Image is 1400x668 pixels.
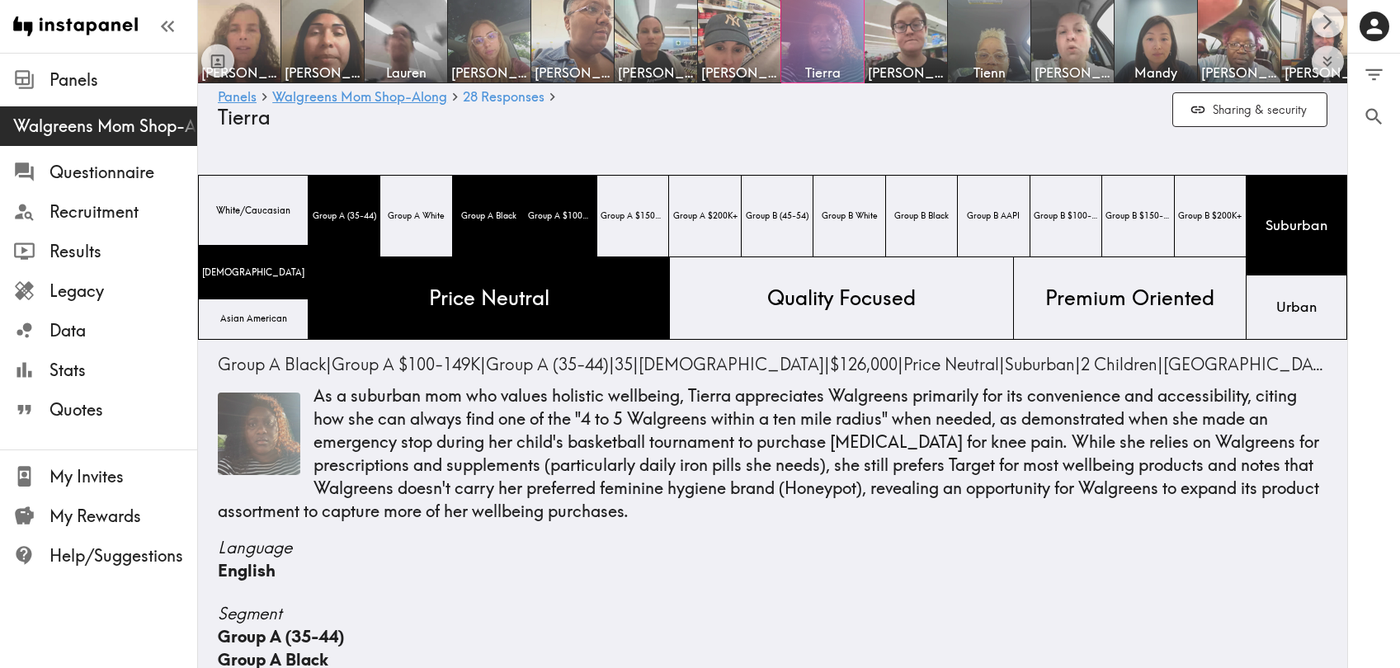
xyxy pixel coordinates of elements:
span: White/Caucasian [213,201,294,220]
span: [PERSON_NAME] [618,64,694,82]
span: 28 Responses [463,90,544,103]
a: Panels [218,90,257,106]
span: [PERSON_NAME] [451,64,527,82]
span: [PERSON_NAME] [285,64,361,82]
span: [PERSON_NAME] [868,64,944,82]
span: $126,000 [830,354,898,374]
span: Group A White [384,207,448,225]
span: Mandy [1118,64,1194,82]
a: Walgreens Mom Shop-Along [272,90,447,106]
span: Quotes [49,398,197,421]
button: Sharing & security [1172,92,1327,128]
span: Group B AAPI [964,207,1023,225]
span: Tienn [951,64,1027,82]
span: | [903,354,1005,374]
span: Group B $200K+ [1175,207,1245,225]
span: | [615,354,639,374]
span: My Rewards [49,505,197,528]
span: Group A $100-149K [332,354,480,374]
span: My Invites [49,465,197,488]
span: Quality Focused [764,280,919,315]
span: Segment [218,602,1327,625]
a: 28 Responses [463,90,544,106]
span: Filter Responses [1363,64,1385,86]
span: Lauren [368,64,444,82]
button: Toggle between responses and questions [201,45,234,78]
span: | [486,354,615,374]
span: | [639,354,830,374]
button: Filter Responses [1348,54,1400,96]
span: Tierra [785,64,860,82]
span: Group A Black [218,354,326,374]
button: Scroll right [1312,6,1344,38]
span: | [1005,354,1081,374]
span: Help/Suggestions [49,544,197,567]
span: Suburban [1005,354,1075,374]
span: [PERSON_NAME] [1201,64,1277,82]
span: Urban [1273,294,1320,320]
span: Group B $100-149K [1030,207,1101,225]
span: Group A $150-199K [597,207,668,225]
span: Walgreens Mom Shop-Along [13,115,197,138]
span: Group B (45-54) [742,207,812,225]
span: Results [49,240,197,263]
span: [GEOGRAPHIC_DATA] [1163,354,1336,374]
span: Group A $100-149K [525,207,596,225]
button: Search [1348,96,1400,138]
span: | [1081,354,1163,374]
span: [PERSON_NAME] [701,64,777,82]
span: | [332,354,486,374]
span: 35 [615,354,633,374]
span: Panels [49,68,197,92]
span: [PERSON_NAME] [1285,64,1360,82]
span: Legacy [49,280,197,303]
span: Group A Black [458,207,520,225]
span: Group A (35-44) [218,626,344,647]
span: Group A $200K+ [670,207,741,225]
span: Asian American [217,309,290,328]
span: Price Neutral [426,280,553,315]
span: Language [218,536,1327,559]
span: Group B White [818,207,881,225]
span: | [218,354,332,374]
span: 2 Children [1081,354,1157,374]
span: [PERSON_NAME] [1035,64,1110,82]
button: Expand to show all items [1312,45,1344,78]
span: Questionnaire [49,161,197,184]
span: [DEMOGRAPHIC_DATA] [639,354,824,374]
span: Recruitment [49,200,197,223]
span: Premium Oriented [1042,280,1218,315]
span: [PERSON_NAME] [201,64,277,82]
span: Group B Black [891,207,952,225]
span: English [218,560,276,581]
img: Thumbnail [218,393,300,475]
span: [DEMOGRAPHIC_DATA] [199,263,308,282]
span: Tierra [218,105,271,129]
span: Stats [49,359,197,382]
span: Group B $150-199K [1102,207,1173,225]
span: Search [1363,106,1385,128]
span: | [830,354,903,374]
p: As a suburban mom who values holistic wellbeing, Tierra appreciates Walgreens primarily for its c... [218,384,1327,523]
span: Group A (35-44) [486,354,609,374]
span: Data [49,319,197,342]
span: Price Neutral [903,354,999,374]
span: Group A (35-44) [309,207,379,225]
span: Suburban [1262,212,1331,238]
span: [PERSON_NAME] [535,64,610,82]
